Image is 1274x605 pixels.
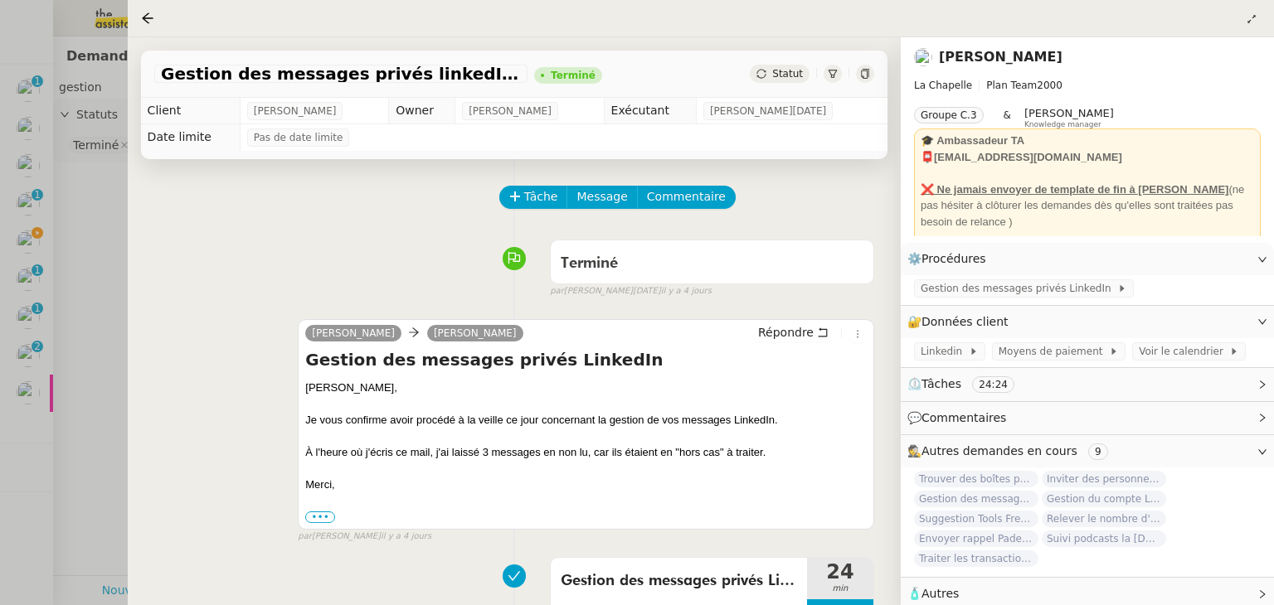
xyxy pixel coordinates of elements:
[566,186,637,209] button: Message
[524,187,558,206] span: Tâche
[637,186,736,209] button: Commentaire
[758,324,814,341] span: Répondre
[1228,183,1232,196] u: (
[710,103,826,119] span: [PERSON_NAME][DATE]
[647,187,726,206] span: Commentaire
[914,491,1038,507] span: Gestion des messages privés linkedIn - [DATE]
[305,326,401,341] a: [PERSON_NAME]
[914,48,932,66] img: users%2F37wbV9IbQuXMU0UH0ngzBXzaEe12%2Favatar%2Fcba66ece-c48a-48c8-9897-a2adc1834457
[921,252,986,265] span: Procédures
[1042,511,1166,527] span: Relever le nombre d'abonnés - [DATE]
[752,323,834,341] button: Répondre
[807,562,873,582] span: 24
[1024,107,1114,128] app-user-label: Knowledge manager
[901,243,1274,275] div: ⚙️Procédures
[914,550,1038,567] span: Traiter les transactions bancaires
[921,587,959,600] span: Autres
[914,471,1038,487] span: Trouver des boîtes pour louer un détecteur
[1139,343,1229,360] span: Voir le calendrier
[1088,443,1108,460] nz-tag: 9
[907,411,1014,424] span: 💬
[305,511,335,523] label: •••
[1042,471,1166,487] span: Inviter des personnes sur Linkedin - [DATE]
[972,376,1014,393] nz-tag: 24:24
[254,103,337,119] span: [PERSON_NAME]
[305,380,867,396] div: [PERSON_NAME],
[921,343,969,360] span: Linkedin
[907,249,994,269] span: ⚙️
[469,103,552,119] span: [PERSON_NAME]
[901,306,1274,338] div: 🔐Données client
[427,326,523,341] a: [PERSON_NAME]
[1024,107,1114,119] span: [PERSON_NAME]
[1004,107,1011,128] span: &
[901,368,1274,400] div: ⏲️Tâches 24:24
[921,183,1228,196] u: ❌ Ne jamais envoyer de template de fin à [PERSON_NAME]
[921,411,1006,424] span: Commentaires
[254,129,343,146] span: Pas de date limite
[921,444,1077,457] span: Autres demandes en cours
[561,569,797,593] span: Gestion des messages privés LinkedIn
[921,280,1117,297] span: Gestion des messages privés LinkedIn
[914,530,1038,547] span: Envoyer rappel Padel chaque [DATE]
[604,98,696,124] td: Exécutant
[901,402,1274,434] div: 💬Commentaires
[141,124,241,151] td: Date limite
[298,530,431,544] small: [PERSON_NAME]
[914,107,984,123] nz-tag: Groupe C.3
[550,284,564,298] span: par
[907,377,1028,390] span: ⏲️
[551,70,596,80] div: Terminé
[907,587,959,600] span: 🧴
[1042,491,1166,507] span: Gestion du compte LinkedIn de [PERSON_NAME] (post + gestion messages) - [DATE]
[999,343,1109,360] span: Moyens de paiement
[907,444,1115,457] span: 🕵️
[939,49,1062,65] a: [PERSON_NAME]
[1037,80,1062,91] span: 2000
[986,80,1037,91] span: Plan Team
[661,284,712,298] span: il y a 4 jours
[381,530,431,544] span: il y a 4 jours
[934,151,1122,163] strong: [EMAIL_ADDRESS][DOMAIN_NAME]
[161,65,521,82] span: Gestion des messages privés linkedIn - 11 septembre 2025
[907,312,1015,332] span: 🔐
[772,68,803,80] span: Statut
[901,435,1274,467] div: 🕵️Autres demandes en cours 9
[576,187,627,206] span: Message
[305,444,867,461] div: À l'heure où j'écris ce mail, j'ai laissé 3 messages en non lu, car ils étaient en "hors cas" à t...
[914,511,1038,527] span: Suggestion Tools Freezbee - [DATE]
[921,377,961,390] span: Tâches
[305,412,867,428] div: Je vous confirme avoir procédé à la veille ce jour concernant la gestion de vos messages LinkedIn.
[305,348,867,371] h4: Gestion des messages privés LinkedIn
[921,134,1024,147] strong: 🎓 Ambassadeur TA
[141,98,241,124] td: Client
[807,582,873,596] span: min
[499,186,568,209] button: Tâche
[921,149,1254,166] div: 📮
[298,530,312,544] span: par
[1024,120,1101,129] span: Knowledge manager
[1042,530,1166,547] span: Suivi podcasts la [DEMOGRAPHIC_DATA] radio [DATE]
[561,256,618,271] span: Terminé
[305,477,867,493] div: Merci,
[914,80,972,91] span: La Chapelle
[389,98,455,124] td: Owner
[550,284,712,298] small: [PERSON_NAME][DATE]
[921,181,1254,230] div: ne pas hésiter à clôturer les demandes dès qu'elles sont traitées pas besoin de relance )
[921,315,1009,328] span: Données client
